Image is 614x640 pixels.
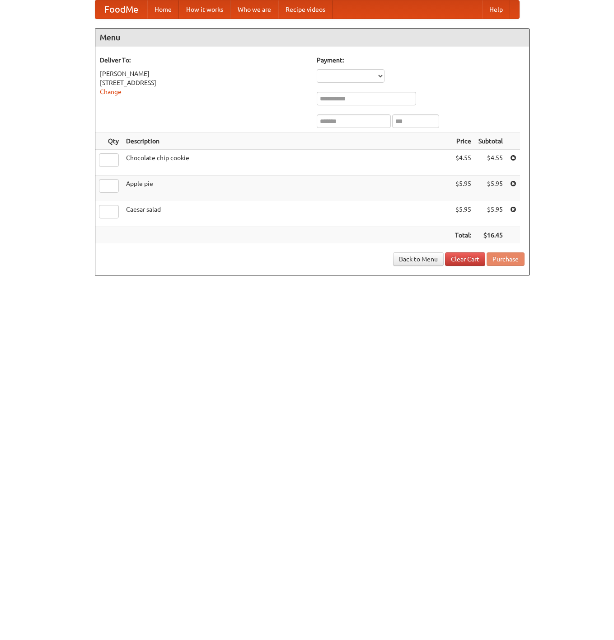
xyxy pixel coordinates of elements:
[179,0,230,19] a: How it works
[475,150,506,175] td: $4.55
[122,150,451,175] td: Chocolate chip cookie
[95,133,122,150] th: Qty
[122,201,451,227] td: Caesar salad
[475,175,506,201] td: $5.95
[100,69,308,78] div: [PERSON_NAME]
[95,0,147,19] a: FoodMe
[100,88,122,95] a: Change
[100,78,308,87] div: [STREET_ADDRESS]
[451,133,475,150] th: Price
[451,201,475,227] td: $5.95
[230,0,278,19] a: Who we are
[278,0,333,19] a: Recipe videos
[122,175,451,201] td: Apple pie
[475,133,506,150] th: Subtotal
[317,56,525,65] h5: Payment:
[100,56,308,65] h5: Deliver To:
[95,28,529,47] h4: Menu
[475,227,506,244] th: $16.45
[122,133,451,150] th: Description
[475,201,506,227] td: $5.95
[482,0,510,19] a: Help
[393,252,444,266] a: Back to Menu
[445,252,485,266] a: Clear Cart
[147,0,179,19] a: Home
[487,252,525,266] button: Purchase
[451,175,475,201] td: $5.95
[451,227,475,244] th: Total:
[451,150,475,175] td: $4.55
